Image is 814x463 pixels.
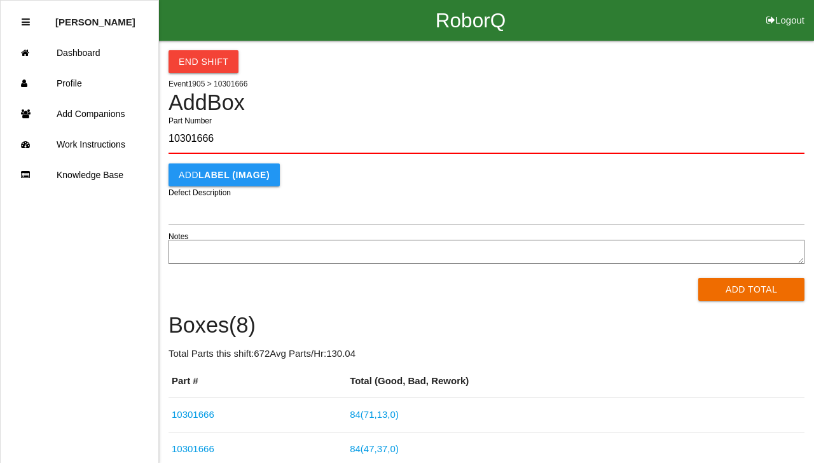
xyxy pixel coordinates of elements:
button: End Shift [169,50,238,73]
div: Close [22,7,30,38]
th: Total (Good, Bad, Rework) [347,364,804,398]
a: 84(47,37,0) [350,443,399,454]
label: Defect Description [169,187,231,198]
p: Cedric Ragland [55,7,135,27]
button: AddLABEL (IMAGE) [169,163,280,186]
a: 10301666 [172,443,214,454]
button: Add Total [698,278,804,301]
b: LABEL (IMAGE) [198,170,270,180]
a: 10301666 [172,409,214,420]
span: Event 1905 > 10301666 [169,79,247,88]
a: Profile [1,68,158,99]
a: Work Instructions [1,129,158,160]
h4: Add Box [169,91,804,115]
input: Required [169,124,804,154]
a: Knowledge Base [1,160,158,190]
a: 84(71,13,0) [350,409,399,420]
th: Part # [169,364,347,398]
p: Total Parts this shift: 672 Avg Parts/Hr: 130.04 [169,347,804,361]
h4: Boxes ( 8 ) [169,314,804,338]
a: Dashboard [1,38,158,68]
label: Part Number [169,115,212,127]
a: Add Companions [1,99,158,129]
label: Notes [169,231,188,242]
